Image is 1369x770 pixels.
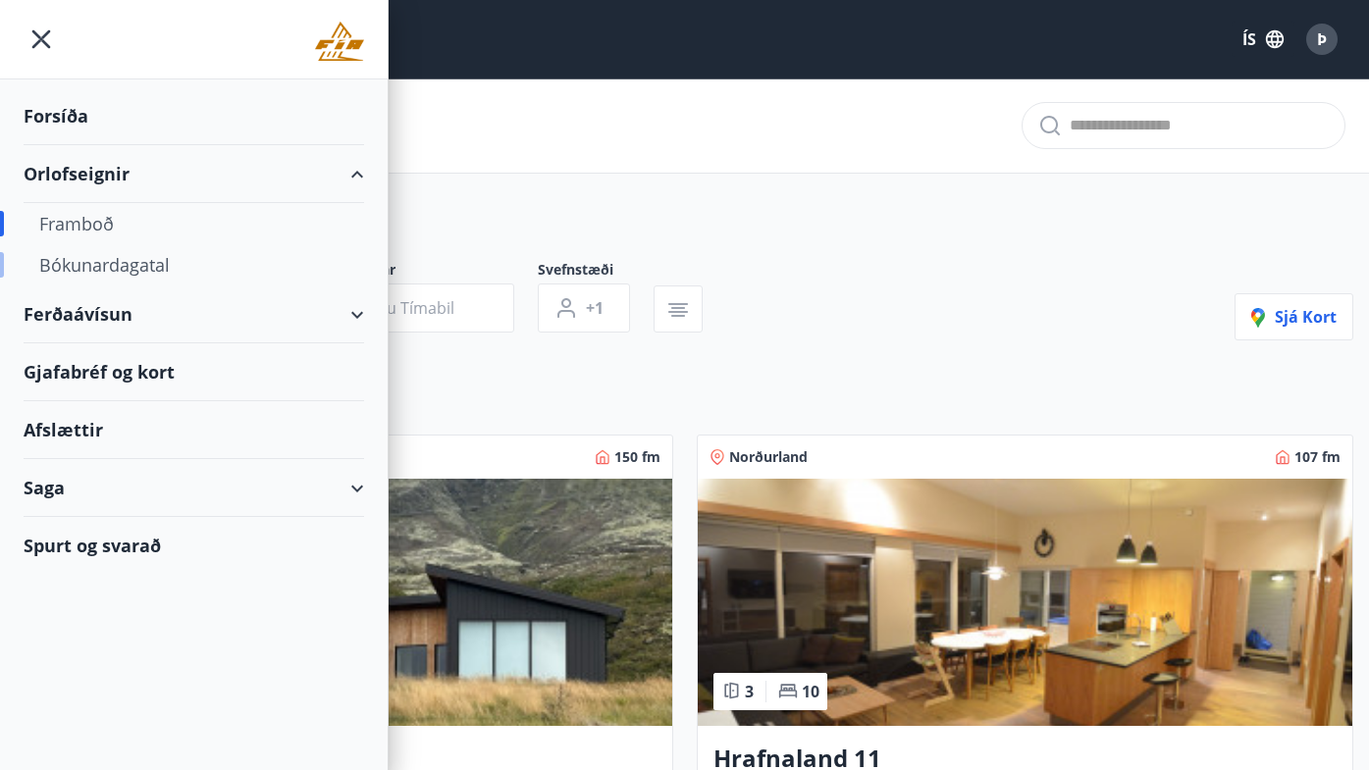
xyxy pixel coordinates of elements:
[354,297,454,319] span: Veldu tímabil
[1232,22,1294,57] button: ÍS
[745,681,754,702] span: 3
[1298,16,1345,63] button: Þ
[802,681,819,702] span: 10
[538,260,654,283] span: Svefnstæði
[24,87,364,145] div: Forsíða
[729,447,808,467] span: Norðurland
[24,22,59,57] button: menu
[315,22,364,61] img: union_logo
[24,285,364,343] div: Ferðaávísun
[24,401,364,459] div: Afslættir
[306,260,538,283] span: Dagsetningar
[39,244,348,285] div: Bókunardagatal
[1294,447,1341,467] span: 107 fm
[1317,28,1327,50] span: Þ
[538,283,630,333] button: +1
[24,343,364,401] div: Gjafabréf og kort
[24,459,364,517] div: Saga
[698,479,1353,726] img: Paella dish
[306,283,514,333] button: Veldu tímabil
[1235,293,1353,340] button: Sjá kort
[24,145,364,203] div: Orlofseignir
[586,297,604,319] span: +1
[614,447,660,467] span: 150 fm
[39,203,348,244] div: Framboð
[1251,306,1337,328] span: Sjá kort
[24,517,364,574] div: Spurt og svarað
